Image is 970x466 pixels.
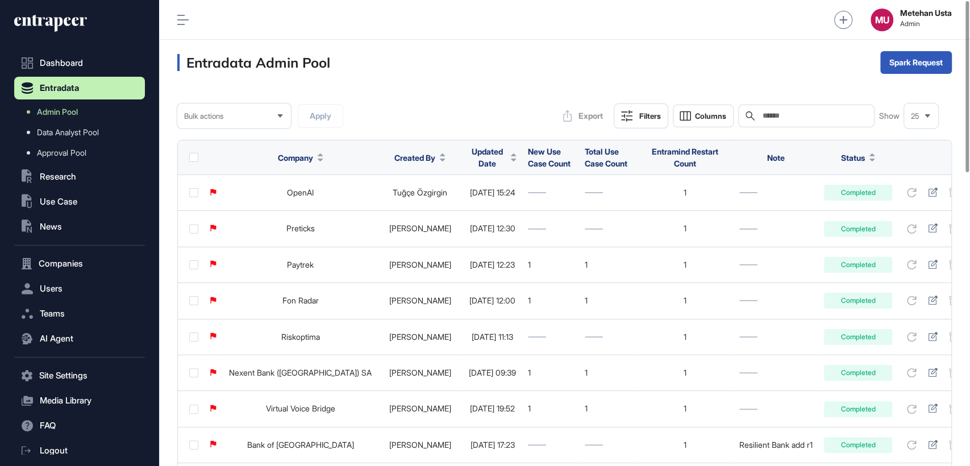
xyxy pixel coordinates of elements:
[20,102,145,122] a: Admin Pool
[468,145,517,169] button: Updated Date
[247,440,354,450] a: Bank of [GEOGRAPHIC_DATA]
[14,215,145,238] button: News
[900,9,952,18] strong: Metehan Usta
[278,152,323,164] button: Company
[652,147,718,168] span: Entramind Restart Count
[880,51,952,74] button: Spark Request
[824,257,892,273] div: Completed
[528,368,573,377] div: 1
[14,252,145,275] button: Companies
[585,147,627,168] span: Total Use Case Count
[177,54,330,71] h3: Entradata Admin Pool
[639,111,661,120] div: Filters
[393,188,447,197] a: Tuğçe Özgirgin
[642,188,728,197] div: 1
[37,148,86,157] span: Approval Pool
[468,404,517,413] div: [DATE] 19:52
[824,221,892,237] div: Completed
[20,122,145,143] a: Data Analyst Pool
[389,260,451,269] a: [PERSON_NAME]
[642,404,728,413] div: 1
[841,152,875,164] button: Status
[14,414,145,437] button: FAQ
[14,439,145,462] a: Logout
[40,421,56,430] span: FAQ
[389,403,451,413] a: [PERSON_NAME]
[20,143,145,163] a: Approval Pool
[14,389,145,412] button: Media Library
[389,296,451,305] a: [PERSON_NAME]
[229,368,372,377] a: Nexent Bank ([GEOGRAPHIC_DATA]) SA
[642,368,728,377] div: 1
[14,165,145,188] button: Research
[40,334,73,343] span: AI Agent
[695,112,726,120] span: Columns
[468,224,517,233] div: [DATE] 12:30
[40,59,83,68] span: Dashboard
[824,365,892,381] div: Completed
[528,260,573,269] div: 1
[37,107,78,116] span: Admin Pool
[468,296,517,305] div: [DATE] 12:00
[841,152,865,164] span: Status
[389,440,451,450] a: [PERSON_NAME]
[528,404,573,413] div: 1
[39,259,83,268] span: Companies
[468,260,517,269] div: [DATE] 12:23
[40,446,68,455] span: Logout
[673,105,734,127] button: Columns
[14,302,145,325] button: Teams
[528,147,571,168] span: New Use Case Count
[389,368,451,377] a: [PERSON_NAME]
[642,296,728,305] div: 1
[40,172,76,181] span: Research
[14,364,145,387] button: Site Settings
[871,9,893,31] button: MU
[14,327,145,350] button: AI Agent
[585,404,630,413] div: 1
[824,185,892,201] div: Completed
[585,260,630,269] div: 1
[40,222,62,231] span: News
[528,296,573,305] div: 1
[266,403,335,413] a: Virtual Voice Bridge
[286,223,315,233] a: Preticks
[642,332,728,342] div: 1
[642,224,728,233] div: 1
[824,401,892,417] div: Completed
[642,260,728,269] div: 1
[389,223,451,233] a: [PERSON_NAME]
[585,296,630,305] div: 1
[585,368,630,377] div: 1
[287,188,314,197] a: OpenAI
[557,105,609,127] button: Export
[614,103,668,128] button: Filters
[40,396,91,405] span: Media Library
[824,293,892,309] div: Completed
[14,77,145,99] button: Entradata
[468,368,517,377] div: [DATE] 09:39
[468,145,506,169] span: Updated Date
[879,111,900,120] span: Show
[642,440,728,450] div: 1
[739,440,813,450] div: Resilient Bank add r1
[14,190,145,213] button: Use Case
[468,440,517,450] div: [DATE] 17:23
[824,437,892,453] div: Completed
[40,84,79,93] span: Entradata
[767,153,785,163] span: Note
[282,296,319,305] a: Fon Radar
[39,371,88,380] span: Site Settings
[37,128,99,137] span: Data Analyst Pool
[14,277,145,300] button: Users
[281,332,320,342] a: Riskoptima
[824,329,892,345] div: Completed
[394,152,446,164] button: Created By
[911,112,919,120] span: 25
[389,332,451,342] a: [PERSON_NAME]
[40,197,77,206] span: Use Case
[278,152,313,164] span: Company
[468,332,517,342] div: [DATE] 11:13
[900,20,952,28] span: Admin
